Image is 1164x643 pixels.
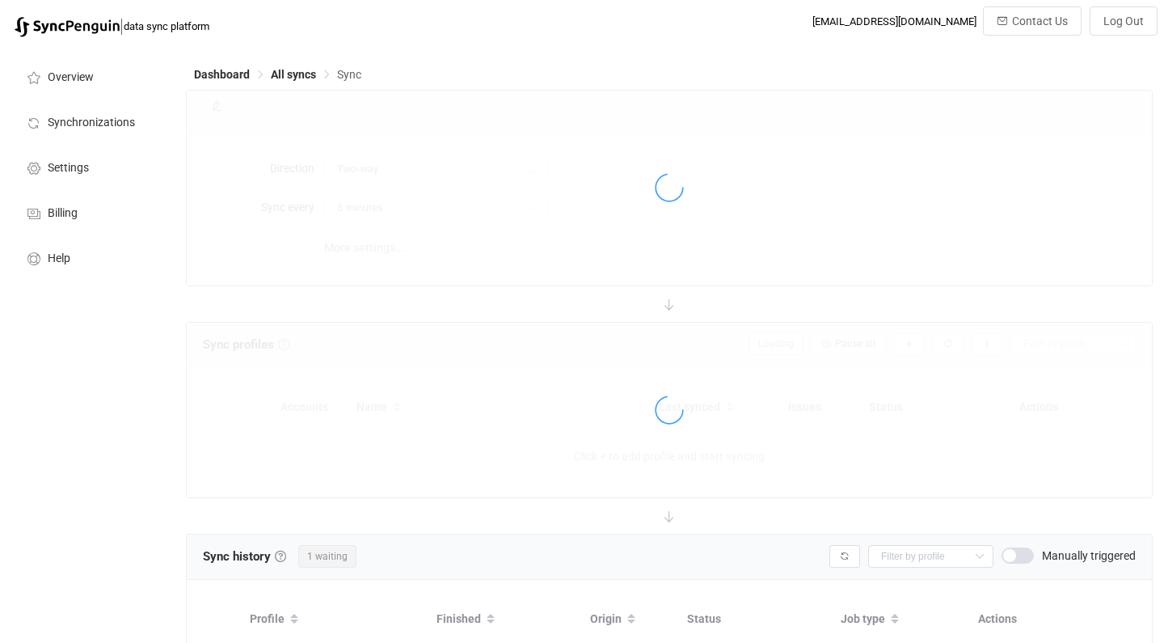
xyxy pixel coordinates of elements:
[194,69,361,80] div: Breadcrumb
[812,15,976,27] div: [EMAIL_ADDRESS][DOMAIN_NAME]
[15,15,209,37] a: |data sync platform
[1090,6,1158,36] button: Log Out
[120,15,124,37] span: |
[124,20,209,32] span: data sync platform
[15,17,120,37] img: syncpenguin.svg
[48,71,94,84] span: Overview
[48,116,135,129] span: Synchronizations
[8,53,170,99] a: Overview
[8,189,170,235] a: Billing
[271,68,316,81] span: All syncs
[8,144,170,189] a: Settings
[337,68,361,81] span: Sync
[8,235,170,280] a: Help
[48,162,89,175] span: Settings
[48,207,78,220] span: Billing
[1103,15,1144,27] span: Log Out
[8,99,170,144] a: Synchronizations
[983,6,1082,36] button: Contact Us
[194,68,250,81] span: Dashboard
[1012,15,1068,27] span: Contact Us
[48,252,70,265] span: Help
